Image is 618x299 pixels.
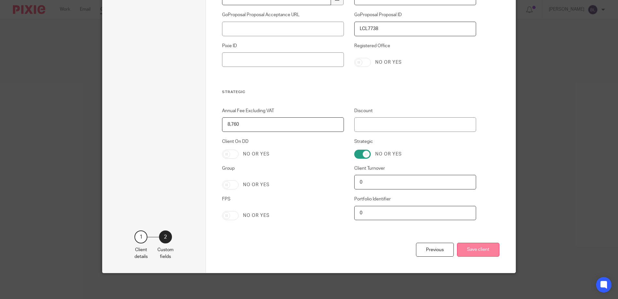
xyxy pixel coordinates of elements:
label: No or yes [375,59,402,66]
label: GoProposal Proposal ID [354,12,476,18]
label: Discount [354,108,476,114]
p: Client details [134,247,148,260]
label: FPS [222,196,344,206]
label: Client On DD [222,138,344,145]
div: 2 [159,230,172,243]
label: Annual Fee Excluding VAT [222,108,344,114]
div: Previous [416,243,454,257]
button: Save client [457,243,499,257]
label: No or yes [375,151,402,157]
label: Client Turnover [354,165,476,172]
div: 1 [134,230,147,243]
label: GoProposal Proposal Acceptance URL [222,12,344,18]
label: Portfolio Identifier [354,196,476,202]
label: No or yes [243,212,270,219]
p: Custom fields [157,247,174,260]
label: No or yes [243,182,270,188]
h3: Strategic [222,90,476,95]
label: Registered Office [354,43,476,53]
label: Pixie ID [222,43,344,49]
label: No or yes [243,151,270,157]
label: Group [222,165,344,176]
label: Strategic [354,138,476,145]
